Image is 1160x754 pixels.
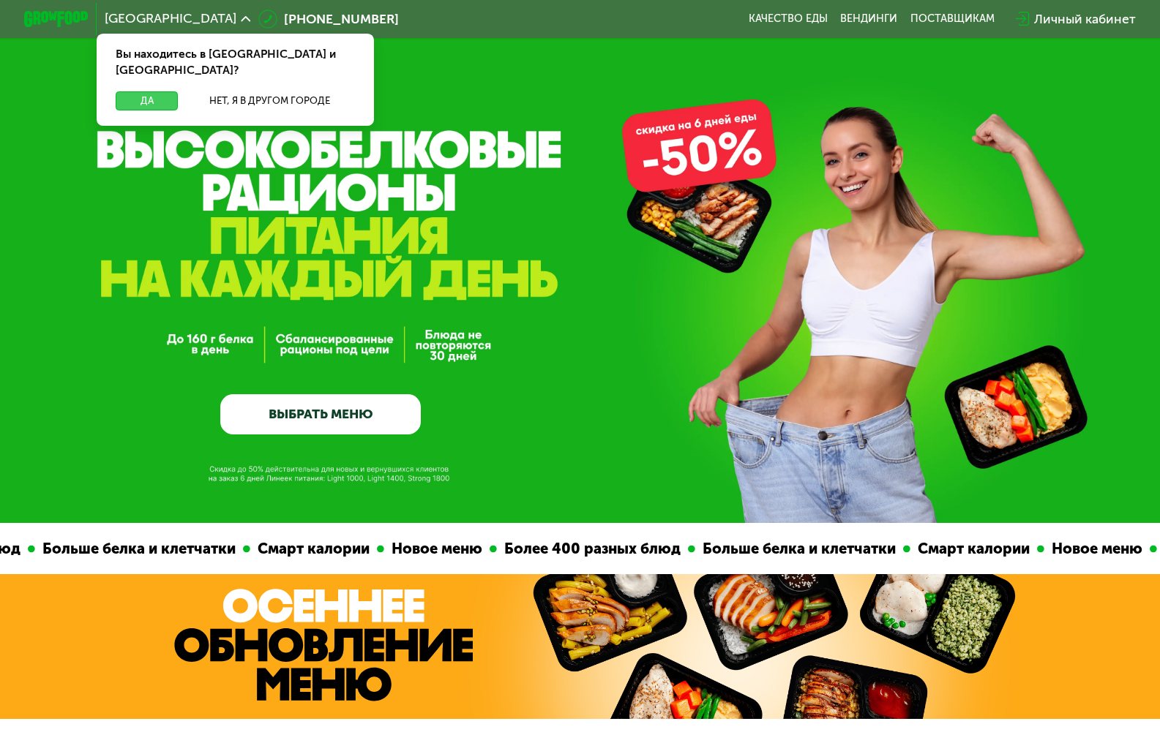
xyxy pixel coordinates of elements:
[749,12,828,26] a: Качество еды
[349,538,454,560] div: Новое меню
[462,538,653,560] div: Более 400 разных блюд
[97,34,374,91] div: Вы находитесь в [GEOGRAPHIC_DATA] и [GEOGRAPHIC_DATA]?
[875,538,1002,560] div: Смарт калории
[1034,10,1136,29] div: Личный кабинет
[220,394,421,434] a: ВЫБРАТЬ МЕНЮ
[215,538,342,560] div: Смарт калории
[840,12,897,26] a: Вендинги
[184,91,354,110] button: Нет, я в другом городе
[116,91,178,110] button: Да
[105,12,236,26] span: [GEOGRAPHIC_DATA]
[660,538,868,560] div: Больше белка и клетчатки
[258,10,399,29] a: [PHONE_NUMBER]
[1009,538,1115,560] div: Новое меню
[910,12,995,26] div: поставщикам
